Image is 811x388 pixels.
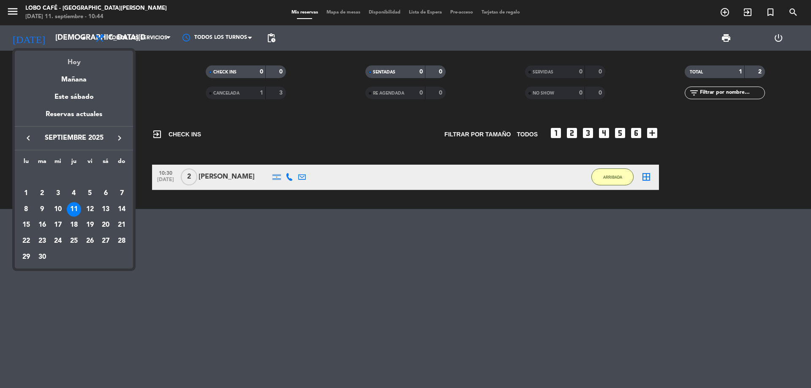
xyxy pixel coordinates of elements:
div: 15 [19,218,33,232]
div: 2 [35,186,49,201]
td: 22 de septiembre de 2025 [18,233,34,249]
td: 9 de septiembre de 2025 [34,201,50,217]
td: 11 de septiembre de 2025 [66,201,82,217]
th: lunes [18,157,34,170]
div: 16 [35,218,49,232]
div: 4 [67,186,81,201]
td: 14 de septiembre de 2025 [114,201,130,217]
th: domingo [114,157,130,170]
div: 1 [19,186,33,201]
td: 18 de septiembre de 2025 [66,217,82,233]
td: 4 de septiembre de 2025 [66,185,82,201]
div: 18 [67,218,81,232]
div: 5 [83,186,97,201]
td: 23 de septiembre de 2025 [34,233,50,249]
div: Este sábado [15,85,133,109]
td: 2 de septiembre de 2025 [34,185,50,201]
div: 30 [35,250,49,264]
div: 28 [114,234,129,248]
td: 25 de septiembre de 2025 [66,233,82,249]
th: miércoles [50,157,66,170]
td: 30 de septiembre de 2025 [34,249,50,265]
td: 19 de septiembre de 2025 [82,217,98,233]
th: sábado [98,157,114,170]
button: keyboard_arrow_left [21,133,36,144]
td: 12 de septiembre de 2025 [82,201,98,217]
div: 25 [67,234,81,248]
div: 22 [19,234,33,248]
i: keyboard_arrow_left [23,133,33,143]
td: 15 de septiembre de 2025 [18,217,34,233]
td: SEP. [18,169,130,185]
div: 3 [51,186,65,201]
div: 10 [51,202,65,217]
button: keyboard_arrow_right [112,133,127,144]
div: 26 [83,234,97,248]
td: 28 de septiembre de 2025 [114,233,130,249]
td: 16 de septiembre de 2025 [34,217,50,233]
div: 29 [19,250,33,264]
td: 1 de septiembre de 2025 [18,185,34,201]
div: 12 [83,202,97,217]
div: 7 [114,186,129,201]
td: 20 de septiembre de 2025 [98,217,114,233]
span: septiembre 2025 [36,133,112,144]
td: 29 de septiembre de 2025 [18,249,34,265]
td: 8 de septiembre de 2025 [18,201,34,217]
td: 6 de septiembre de 2025 [98,185,114,201]
div: 11 [67,202,81,217]
div: 13 [98,202,113,217]
td: 7 de septiembre de 2025 [114,185,130,201]
div: 6 [98,186,113,201]
td: 17 de septiembre de 2025 [50,217,66,233]
th: jueves [66,157,82,170]
div: 20 [98,218,113,232]
td: 3 de septiembre de 2025 [50,185,66,201]
div: 9 [35,202,49,217]
td: 27 de septiembre de 2025 [98,233,114,249]
th: martes [34,157,50,170]
div: 19 [83,218,97,232]
i: keyboard_arrow_right [114,133,125,143]
div: 24 [51,234,65,248]
div: 21 [114,218,129,232]
div: 27 [98,234,113,248]
th: viernes [82,157,98,170]
td: 24 de septiembre de 2025 [50,233,66,249]
div: Mañana [15,68,133,85]
td: 10 de septiembre de 2025 [50,201,66,217]
div: 8 [19,202,33,217]
td: 13 de septiembre de 2025 [98,201,114,217]
td: 21 de septiembre de 2025 [114,217,130,233]
div: 23 [35,234,49,248]
td: 5 de septiembre de 2025 [82,185,98,201]
div: 14 [114,202,129,217]
td: 26 de septiembre de 2025 [82,233,98,249]
div: Reservas actuales [15,109,133,126]
div: 17 [51,218,65,232]
div: Hoy [15,51,133,68]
